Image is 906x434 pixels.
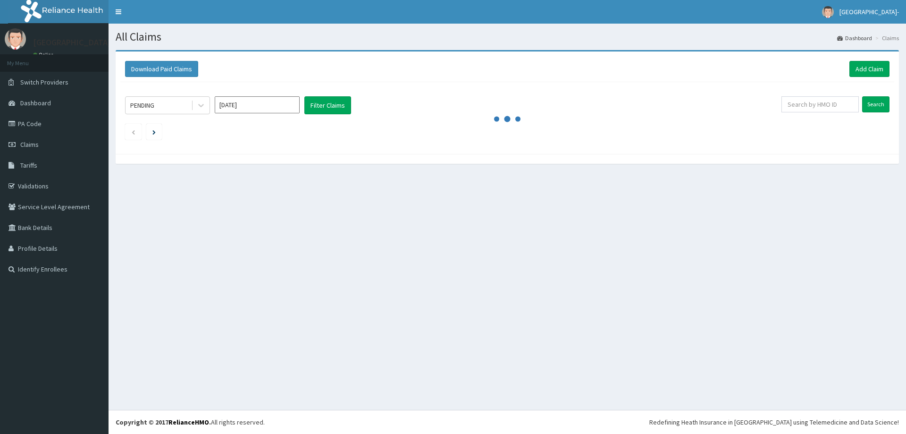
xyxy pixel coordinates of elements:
strong: Copyright © 2017 . [116,418,211,426]
a: Next page [152,128,156,136]
span: Tariffs [20,161,37,170]
span: Claims [20,140,39,149]
button: Download Paid Claims [125,61,198,77]
svg: audio-loading [493,105,521,133]
span: Switch Providers [20,78,68,86]
p: [GEOGRAPHIC_DATA]- [33,38,114,47]
img: User Image [5,28,26,50]
img: User Image [822,6,834,18]
li: Claims [873,34,899,42]
div: Redefining Heath Insurance in [GEOGRAPHIC_DATA] using Telemedicine and Data Science! [649,417,899,427]
span: Dashboard [20,99,51,107]
a: Previous page [131,128,135,136]
span: [GEOGRAPHIC_DATA]- [839,8,899,16]
input: Select Month and Year [215,96,300,113]
button: Filter Claims [304,96,351,114]
div: PENDING [130,101,154,110]
footer: All rights reserved. [109,410,906,434]
a: RelianceHMO [168,418,209,426]
a: Online [33,51,56,58]
h1: All Claims [116,31,899,43]
a: Dashboard [837,34,872,42]
a: Add Claim [849,61,889,77]
input: Search [862,96,889,112]
input: Search by HMO ID [781,96,859,112]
